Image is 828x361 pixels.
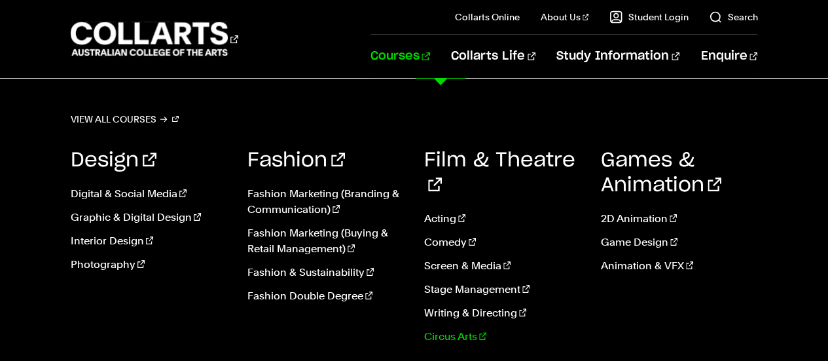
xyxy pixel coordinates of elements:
[424,151,575,195] a: Film & Theatre
[600,235,757,250] a: Game Design
[709,10,757,24] a: Search
[600,151,721,195] a: Games & Animation
[541,10,589,24] a: About Us
[370,35,430,78] a: Courses
[71,233,228,249] a: Interior Design
[424,235,581,250] a: Comedy
[247,288,405,304] a: Fashion Double Degree
[424,305,581,321] a: Writing & Directing
[600,258,757,274] a: Animation & VFX
[247,265,405,280] a: Fashion & Sustainability
[451,35,535,78] a: Collarts Life
[71,151,156,170] a: Design
[424,211,581,227] a: Acting
[700,35,757,78] a: Enquire
[71,257,228,273] a: Photography
[424,282,581,297] a: Stage Management
[247,225,405,257] a: Fashion Marketing (Buying & Retail Management)
[609,10,688,24] a: Student Login
[71,110,179,128] a: View all courses
[247,151,345,170] a: Fashion
[71,186,228,202] a: Digital & Social Media
[556,35,679,78] a: Study Information
[247,186,405,218] a: Fashion Marketing (Branding & Communication)
[424,258,581,274] a: Screen & Media
[600,211,757,227] a: 2D Animation
[71,20,238,58] div: Go to homepage
[424,329,581,345] a: Circus Arts
[455,10,520,24] a: Collarts Online
[71,210,228,225] a: Graphic & Digital Design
